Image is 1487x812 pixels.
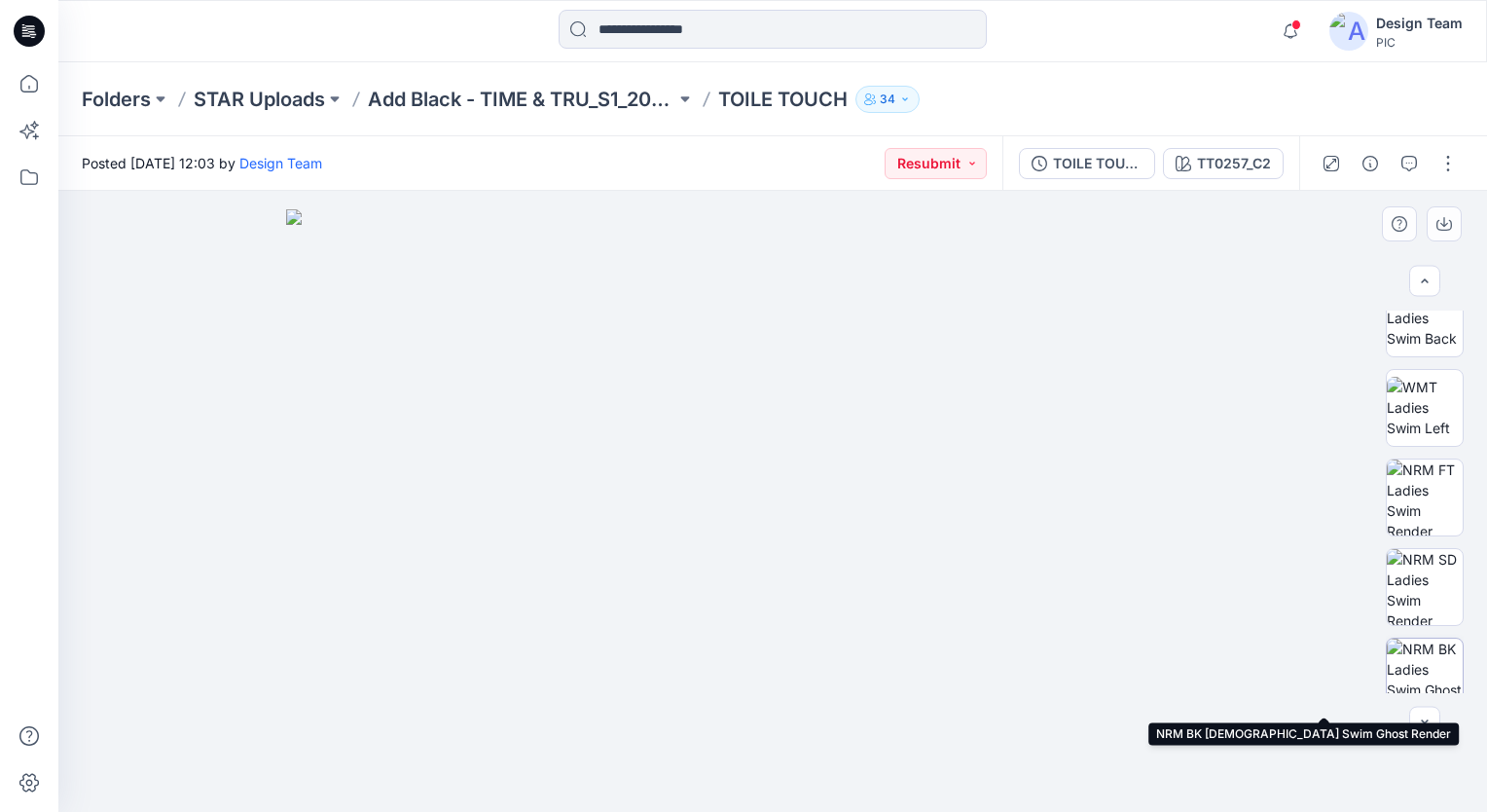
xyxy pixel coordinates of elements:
[194,86,325,113] a: STAR Uploads
[880,89,895,110] p: 34
[368,86,675,113] a: Add Black - TIME & TRU_S1_20250312_118_TTGC FOR PRINT APPLICATION
[286,209,1259,812] img: eyJhbGciOiJIUzI1NiIsImtpZCI6IjAiLCJzbHQiOiJzZXMiLCJ0eXAiOiJKV1QifQ.eyJkYXRhIjp7InR5cGUiOiJzdG9yYW...
[82,153,322,173] span: Posted [DATE] 12:03 by
[855,86,920,113] button: 34
[1053,153,1142,174] div: TOILE TOUCH
[1387,639,1463,715] img: NRM BK Ladies Swim Ghost Render
[1163,148,1284,179] button: TT0257_C2
[1019,148,1155,179] button: TOILE TOUCH
[1355,148,1386,179] button: Details
[718,86,848,113] p: TOILE TOUCH
[1376,35,1463,50] div: PIC
[1387,460,1463,535] img: NRM FT Ladies Swim Render
[239,155,322,171] a: Design Team
[1376,12,1463,35] div: Design Team
[1387,287,1463,349] img: WMT Ladies Swim Back
[1387,377,1463,438] img: WMT Ladies Swim Left
[82,86,151,113] a: Folders
[1387,549,1463,625] img: NRM SD Ladies Swim Render
[1197,153,1271,174] div: TT0257_C2
[1329,12,1368,51] img: avatar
